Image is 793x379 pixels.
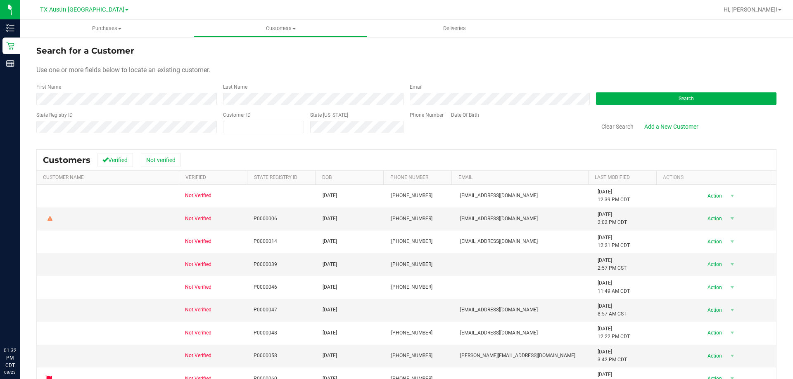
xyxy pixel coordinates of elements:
[432,25,477,32] span: Deliveries
[598,279,630,295] span: [DATE] 11:49 AM CDT
[460,329,538,337] span: [EMAIL_ADDRESS][DOMAIN_NAME]
[6,24,14,32] inline-svg: Inventory
[43,155,90,165] span: Customers
[254,261,277,268] span: P0000039
[410,111,444,119] label: Phone Number
[368,20,541,37] a: Deliveries
[4,347,16,369] p: 01:32 PM CDT
[391,192,432,200] span: [PHONE_NUMBER]
[8,313,33,338] iframe: Resource center
[40,6,124,13] span: TX Austin [GEOGRAPHIC_DATA]
[223,111,251,119] label: Customer ID
[323,306,337,314] span: [DATE]
[254,306,277,314] span: P0000047
[727,350,737,362] span: select
[460,352,575,360] span: [PERSON_NAME][EMAIL_ADDRESS][DOMAIN_NAME]
[254,238,277,245] span: P0000014
[598,257,627,272] span: [DATE] 2:57 PM CST
[24,312,34,322] iframe: Resource center unread badge
[724,6,777,13] span: Hi, [PERSON_NAME]!
[185,215,211,223] span: Not Verified
[254,352,277,360] span: P0000058
[323,329,337,337] span: [DATE]
[194,25,367,32] span: Customers
[97,153,133,167] button: Verified
[451,111,479,119] label: Date Of Birth
[185,174,206,180] a: Verified
[43,174,84,180] a: Customer Name
[679,96,694,101] span: Search
[596,92,776,105] button: Search
[323,283,337,291] span: [DATE]
[700,282,727,293] span: Action
[194,20,368,37] a: Customers
[391,261,432,268] span: [PHONE_NUMBER]
[36,66,210,74] span: Use one or more fields below to locate an existing customer.
[185,329,211,337] span: Not Verified
[700,236,727,247] span: Action
[185,352,211,360] span: Not Verified
[727,259,737,270] span: select
[254,174,297,180] a: State Registry Id
[727,327,737,339] span: select
[727,282,737,293] span: select
[700,304,727,316] span: Action
[36,111,73,119] label: State Registry ID
[185,306,211,314] span: Not Verified
[700,190,727,202] span: Action
[639,120,704,134] a: Add a New Customer
[254,329,277,337] span: P0000048
[460,238,538,245] span: [EMAIL_ADDRESS][DOMAIN_NAME]
[254,215,277,223] span: P0000006
[700,327,727,339] span: Action
[598,211,627,226] span: [DATE] 2:02 PM CDT
[460,192,538,200] span: [EMAIL_ADDRESS][DOMAIN_NAME]
[458,174,472,180] a: Email
[185,238,211,245] span: Not Verified
[410,83,423,91] label: Email
[700,259,727,270] span: Action
[141,153,181,167] button: Not verified
[598,302,627,318] span: [DATE] 8:57 AM CST
[254,283,277,291] span: P0000046
[36,83,61,91] label: First Name
[323,192,337,200] span: [DATE]
[598,188,630,204] span: [DATE] 12:39 PM CDT
[185,261,211,268] span: Not Verified
[595,174,630,180] a: Last Modified
[598,325,630,341] span: [DATE] 12:22 PM CDT
[598,348,627,364] span: [DATE] 3:42 PM CDT
[700,213,727,224] span: Action
[223,83,247,91] label: Last Name
[20,25,194,32] span: Purchases
[310,111,348,119] label: State [US_STATE]
[663,174,767,180] div: Actions
[390,174,428,180] a: Phone Number
[598,234,630,250] span: [DATE] 12:21 PM CDT
[460,215,538,223] span: [EMAIL_ADDRESS][DOMAIN_NAME]
[323,215,337,223] span: [DATE]
[727,213,737,224] span: select
[185,283,211,291] span: Not Verified
[391,329,432,337] span: [PHONE_NUMBER]
[700,350,727,362] span: Action
[322,174,332,180] a: DOB
[391,238,432,245] span: [PHONE_NUMBER]
[6,59,14,68] inline-svg: Reports
[36,46,134,56] span: Search for a Customer
[727,236,737,247] span: select
[46,215,54,223] div: Warning - Level 2
[323,261,337,268] span: [DATE]
[596,120,639,134] button: Clear Search
[20,20,194,37] a: Purchases
[727,190,737,202] span: select
[727,304,737,316] span: select
[323,352,337,360] span: [DATE]
[323,238,337,245] span: [DATE]
[185,192,211,200] span: Not Verified
[391,283,432,291] span: [PHONE_NUMBER]
[391,215,432,223] span: [PHONE_NUMBER]
[391,352,432,360] span: [PHONE_NUMBER]
[460,306,538,314] span: [EMAIL_ADDRESS][DOMAIN_NAME]
[6,42,14,50] inline-svg: Retail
